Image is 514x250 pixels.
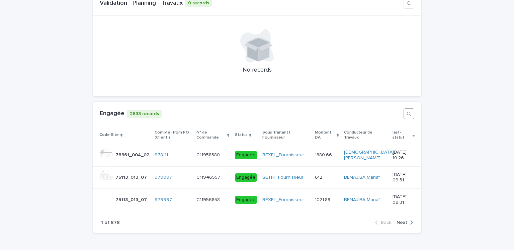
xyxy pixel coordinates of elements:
p: 75113_013_07 [115,196,148,203]
p: 78361_004_02 [115,151,151,158]
p: [DATE] 09:31 [393,172,415,183]
p: C11956853 [196,196,221,203]
p: Conducteur de Travaux [344,129,387,141]
a: 979997 [155,175,172,180]
p: 1 of 878 [101,220,120,226]
span: Next [397,220,407,225]
p: [DATE] 09:31 [393,194,415,205]
a: REXEL_Fournisseur [262,152,304,158]
p: No records [93,67,421,74]
tr: 75113_013_0775113_013_07 979997 C11946557C11946557 EngagéeSETHI_Fournisseur 612612 BENAJIBA Manaf... [93,166,421,189]
p: Status [235,131,248,139]
tr: 78361_004_0278361_004_02 978111 C11958380C11958380 EngagéeREXEL_Fournisseur 1880.661880.66 [DEMOG... [93,144,421,166]
tr: 75113_013_0775113_013_07 979997 C11956853C11956853 EngagéeREXEL_Fournisseur 1021.881021.88 BENAJI... [93,189,421,211]
div: Engagée [235,151,257,159]
p: 2633 records [127,110,162,118]
p: [DATE] 10:26 [393,150,415,161]
p: 75113_013_07 [115,173,148,180]
div: Engagée [235,196,257,204]
p: Code Site [99,131,119,139]
p: N° de Commande [196,129,226,141]
a: BENAJIBA Manaf [344,197,380,203]
p: Compte (from PO (Client)) [155,129,191,141]
a: BENAJIBA Manaf [344,175,380,180]
button: Next [394,220,413,226]
p: C11958380 [196,151,221,158]
p: C11946557 [196,173,222,180]
button: Back [375,220,394,226]
p: 1880.66 [315,151,333,158]
div: Engagée [235,173,257,182]
a: SETHI_Fournisseur [262,175,304,180]
a: 979997 [155,197,172,203]
a: 978111 [155,152,168,158]
p: Montant DA [315,129,335,141]
h1: Engagée [100,110,124,117]
p: Sous Traitant | Fournisseur [262,129,310,141]
p: last-statut [393,129,411,141]
span: Back [381,220,391,225]
a: REXEL_Fournisseur [262,197,304,203]
p: 1021.88 [315,196,332,203]
a: [DEMOGRAPHIC_DATA][PERSON_NAME] [344,150,394,161]
p: 612 [315,173,324,180]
